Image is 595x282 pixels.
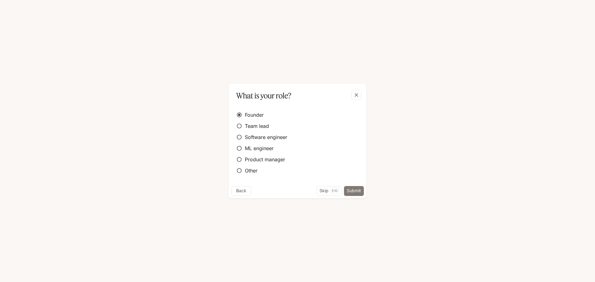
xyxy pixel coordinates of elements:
[10,10,15,15] img: logo_orange.svg
[344,186,364,196] button: Submit
[73,37,99,41] div: Palabras clave
[17,10,30,15] div: v 4.0.25
[26,36,31,41] img: tab_domain_overview_orange.svg
[245,145,274,152] span: ML engineer
[245,133,287,141] span: Software engineer
[245,167,258,174] span: Other
[33,37,47,41] div: Dominio
[245,111,264,119] span: Founder
[236,90,291,101] p: What is your role?
[16,16,46,21] div: Dominio: [URL]
[66,36,71,41] img: tab_keywords_by_traffic_grey.svg
[245,122,269,130] span: Team lead
[245,156,285,163] span: Product manager
[317,186,342,196] button: SkipEsc
[231,186,251,196] button: Back
[10,16,15,21] img: website_grey.svg
[331,187,339,194] p: Esc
